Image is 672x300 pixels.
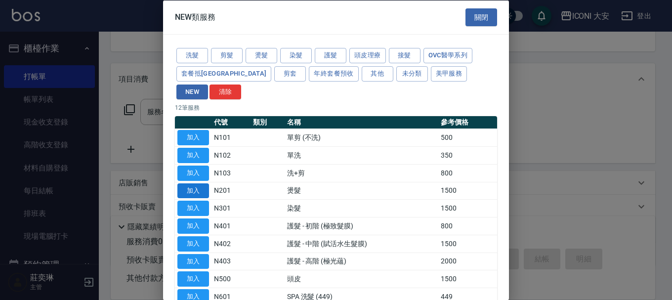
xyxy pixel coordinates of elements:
td: 500 [438,129,497,146]
td: 800 [438,217,497,235]
td: N201 [211,182,251,200]
th: 類別 [251,116,285,129]
button: NEW [176,84,208,99]
button: 燙髮 [246,48,277,63]
td: N103 [211,164,251,182]
td: 800 [438,164,497,182]
button: 接髮 [389,48,420,63]
td: N402 [211,235,251,253]
td: 燙髮 [285,182,438,200]
button: 加入 [177,236,209,251]
td: 護髮 - 高階 (極光蘊) [285,253,438,270]
td: 護髮 - 初階 (極致髮膜) [285,217,438,235]
th: 參考價格 [438,116,497,129]
button: 未分類 [396,66,428,81]
td: 2000 [438,253,497,270]
p: 12 筆服務 [175,103,497,112]
th: 代號 [211,116,251,129]
td: N500 [211,270,251,288]
button: ovc醫學系列 [423,48,473,63]
button: 加入 [177,130,209,145]
button: 加入 [177,218,209,234]
button: 加入 [177,271,209,287]
td: 護髮 - 中階 (賦活水生髮膜) [285,235,438,253]
td: N101 [211,129,251,146]
span: NEW類服務 [175,12,215,22]
td: 1500 [438,235,497,253]
button: 加入 [177,148,209,163]
button: 頭皮理療 [349,48,386,63]
button: 染髮 [280,48,312,63]
td: 單剪 (不洗) [285,129,438,146]
button: 洗髮 [176,48,208,63]
button: 剪套 [274,66,306,81]
td: N403 [211,253,251,270]
td: 染髮 [285,199,438,217]
button: 加入 [177,201,209,216]
button: 護髮 [315,48,346,63]
button: 關閉 [465,8,497,26]
button: 清除 [210,84,241,99]
td: 洗+剪 [285,164,438,182]
td: N102 [211,146,251,164]
button: 套餐抵[GEOGRAPHIC_DATA] [176,66,271,81]
td: 350 [438,146,497,164]
td: N301 [211,199,251,217]
td: 1500 [438,199,497,217]
button: 美甲服務 [431,66,467,81]
td: 1500 [438,270,497,288]
button: 其他 [362,66,393,81]
button: 剪髮 [211,48,243,63]
button: 加入 [177,254,209,269]
button: 加入 [177,165,209,180]
td: 單洗 [285,146,438,164]
button: 年終套餐預收 [309,66,358,81]
th: 名稱 [285,116,438,129]
td: N401 [211,217,251,235]
td: 1500 [438,182,497,200]
button: 加入 [177,183,209,198]
td: 頭皮 [285,270,438,288]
